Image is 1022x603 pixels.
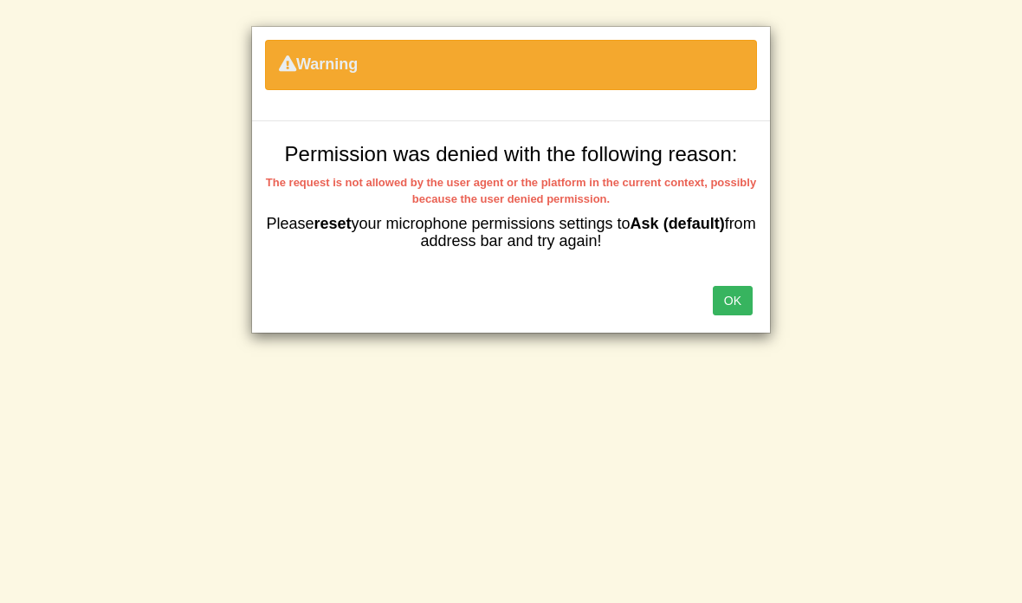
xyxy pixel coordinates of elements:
b: reset [314,215,351,232]
h3: Permission was denied with the following reason: [265,143,757,165]
div: Warning [265,40,757,90]
button: OK [713,286,753,315]
b: Ask (default) [631,215,725,232]
h4: Please your microphone permissions settings to from address bar and try again! [265,216,757,250]
b: The request is not allowed by the user agent or the platform in the current context, possibly bec... [266,176,756,205]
